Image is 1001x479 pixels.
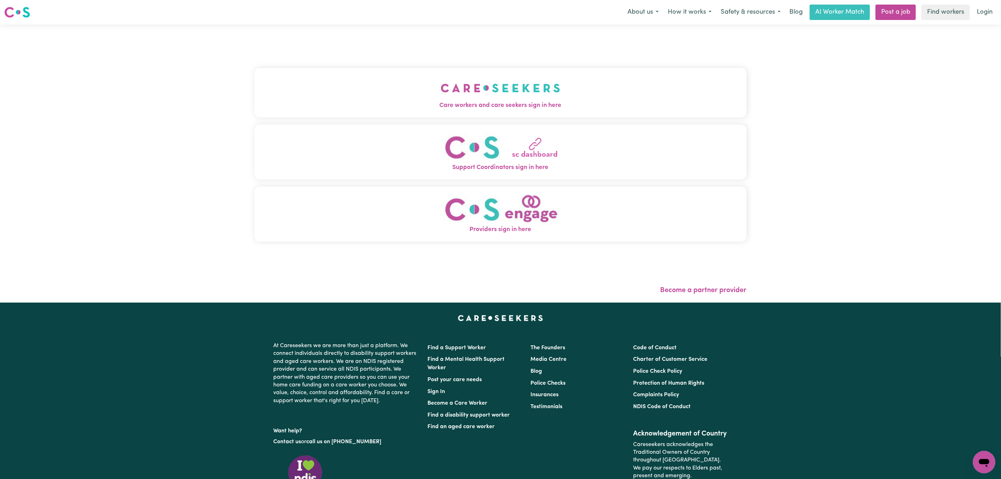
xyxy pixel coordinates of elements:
[663,5,716,20] button: How it works
[530,345,565,351] a: The Founders
[274,339,419,407] p: At Careseekers we are more than just a platform. We connect individuals directly to disability su...
[254,225,747,234] span: Providers sign in here
[810,5,870,20] a: AI Worker Match
[428,389,445,394] a: Sign In
[254,163,747,172] span: Support Coordinators sign in here
[633,357,707,362] a: Charter of Customer Service
[428,400,488,406] a: Become a Care Worker
[254,124,747,180] button: Support Coordinators sign in here
[274,424,419,435] p: Want help?
[4,4,30,20] a: Careseekers logo
[428,377,482,383] a: Post your care needs
[633,404,691,410] a: NDIS Code of Conduct
[254,101,747,110] span: Care workers and care seekers sign in here
[530,392,558,398] a: Insurances
[633,380,704,386] a: Protection of Human Rights
[4,6,30,19] img: Careseekers logo
[973,5,997,20] a: Login
[274,439,301,445] a: Contact us
[274,435,419,448] p: or
[428,424,495,430] a: Find an aged care worker
[633,430,727,438] h2: Acknowledgement of Country
[660,287,747,294] a: Become a partner provider
[530,369,542,374] a: Blog
[530,404,562,410] a: Testimonials
[785,5,807,20] a: Blog
[633,345,677,351] a: Code of Conduct
[307,439,382,445] a: call us on [PHONE_NUMBER]
[458,315,543,321] a: Careseekers home page
[633,369,682,374] a: Police Check Policy
[623,5,663,20] button: About us
[921,5,970,20] a: Find workers
[428,357,505,371] a: Find a Mental Health Support Worker
[530,357,567,362] a: Media Centre
[428,345,486,351] a: Find a Support Worker
[973,451,995,473] iframe: Button to launch messaging window, conversation in progress
[716,5,785,20] button: Safety & resources
[428,412,510,418] a: Find a disability support worker
[530,380,565,386] a: Police Checks
[254,68,747,117] button: Care workers and care seekers sign in here
[876,5,916,20] a: Post a job
[633,392,679,398] a: Complaints Policy
[254,187,747,242] button: Providers sign in here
